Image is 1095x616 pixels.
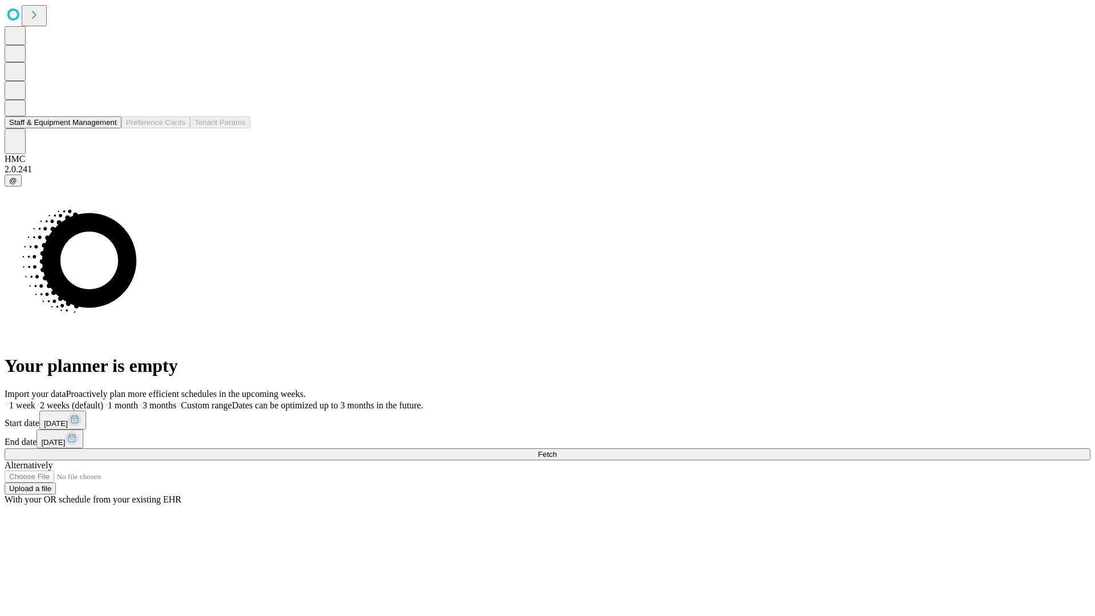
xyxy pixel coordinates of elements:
span: Dates can be optimized up to 3 months in the future. [232,400,423,410]
button: [DATE] [36,429,83,448]
div: Start date [5,411,1090,429]
span: @ [9,176,17,185]
span: 3 months [143,400,176,410]
span: [DATE] [44,419,68,428]
button: Staff & Equipment Management [5,116,121,128]
span: Import your data [5,389,66,399]
span: Proactively plan more efficient schedules in the upcoming weeks. [66,389,306,399]
span: 1 month [108,400,138,410]
button: Preference Cards [121,116,190,128]
h1: Your planner is empty [5,355,1090,376]
span: 2 weeks (default) [40,400,103,410]
span: [DATE] [41,438,65,447]
button: Fetch [5,448,1090,460]
button: Tenant Params [190,116,250,128]
span: 1 week [9,400,35,410]
span: Custom range [181,400,232,410]
span: With your OR schedule from your existing EHR [5,495,181,504]
button: [DATE] [39,411,86,429]
button: Upload a file [5,483,56,495]
span: Fetch [538,450,557,459]
div: HMC [5,154,1090,164]
div: 2.0.241 [5,164,1090,175]
div: End date [5,429,1090,448]
button: @ [5,175,22,187]
span: Alternatively [5,460,52,470]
